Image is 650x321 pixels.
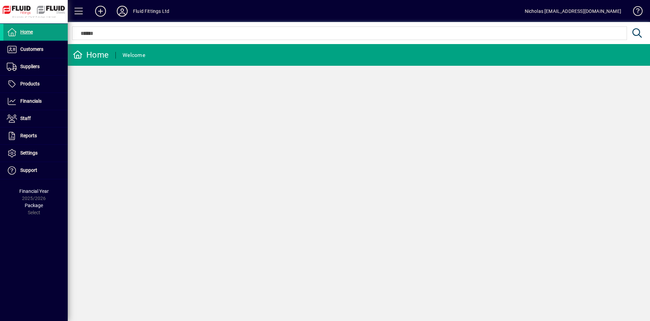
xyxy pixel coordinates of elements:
span: Home [20,29,33,35]
span: Products [20,81,40,86]
div: Home [73,49,109,60]
div: Fluid Fittings Ltd [133,6,169,17]
a: Settings [3,145,68,162]
div: Welcome [123,50,145,61]
span: Financials [20,98,42,104]
span: Reports [20,133,37,138]
a: Financials [3,93,68,110]
a: Staff [3,110,68,127]
span: Financial Year [19,188,49,194]
a: Knowledge Base [628,1,642,23]
a: Suppliers [3,58,68,75]
a: Support [3,162,68,179]
span: Customers [20,46,43,52]
span: Settings [20,150,38,156]
a: Reports [3,127,68,144]
span: Package [25,203,43,208]
a: Customers [3,41,68,58]
button: Add [90,5,111,17]
div: Nicholas [EMAIL_ADDRESS][DOMAIN_NAME] [525,6,621,17]
span: Suppliers [20,64,40,69]
a: Products [3,76,68,93]
span: Staff [20,116,31,121]
span: Support [20,167,37,173]
button: Profile [111,5,133,17]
